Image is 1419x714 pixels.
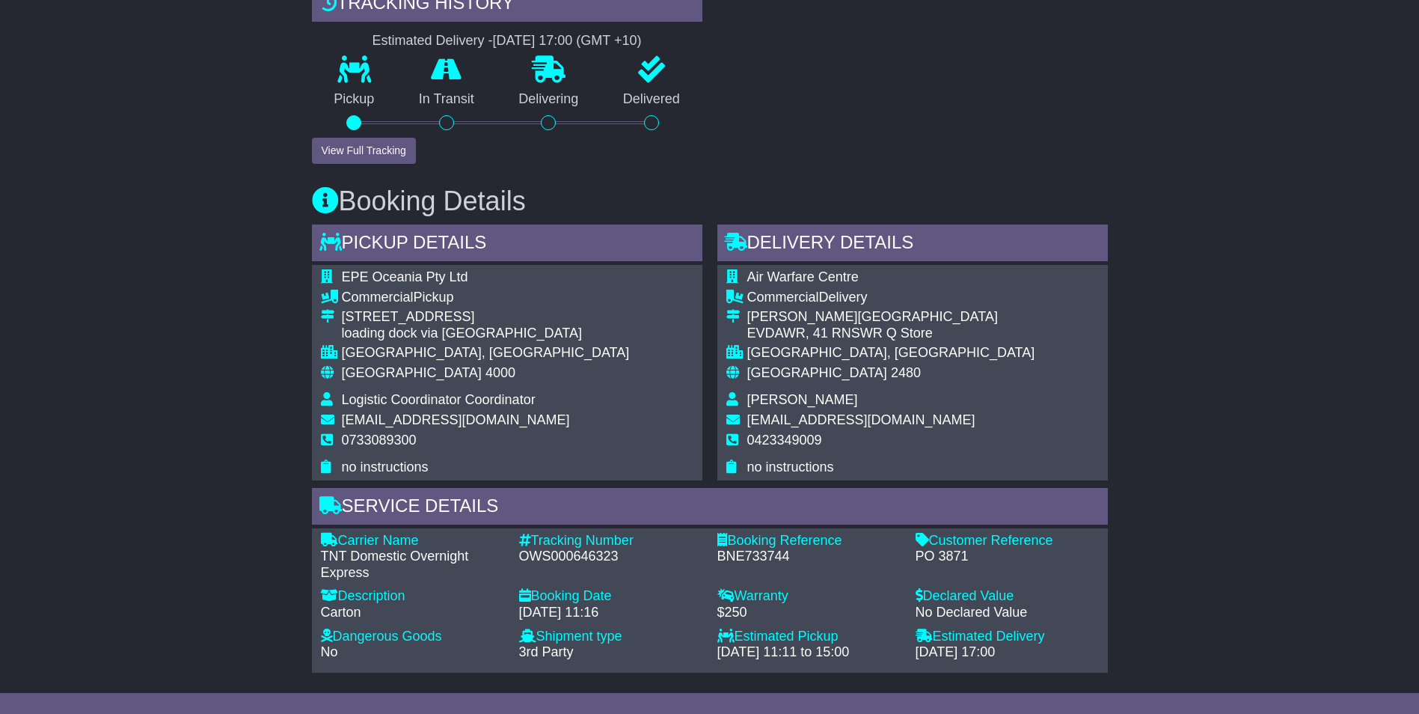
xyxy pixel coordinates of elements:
[342,326,630,342] div: loading dock via [GEOGRAPHIC_DATA]
[342,365,482,380] span: [GEOGRAPHIC_DATA]
[342,392,536,407] span: Logistic Coordinator Coordinator
[321,533,504,549] div: Carrier Name
[717,225,1108,265] div: Delivery Details
[747,290,819,305] span: Commercial
[916,533,1099,549] div: Customer Reference
[916,644,1099,661] div: [DATE] 17:00
[601,91,702,108] p: Delivered
[485,365,515,380] span: 4000
[342,290,414,305] span: Commercial
[321,644,338,659] span: No
[342,269,468,284] span: EPE Oceania Pty Ltd
[312,91,397,108] p: Pickup
[312,138,416,164] button: View Full Tracking
[747,326,1035,342] div: EVDAWR, 41 RNSWR Q Store
[747,460,834,475] span: no instructions
[342,412,570,427] span: [EMAIL_ADDRESS][DOMAIN_NAME]
[312,488,1108,528] div: Service Details
[321,588,504,605] div: Description
[747,433,822,448] span: 0423349009
[717,588,901,605] div: Warranty
[717,605,901,621] div: $250
[519,605,702,621] div: [DATE] 11:16
[747,365,887,380] span: [GEOGRAPHIC_DATA]
[747,309,1035,326] div: [PERSON_NAME][GEOGRAPHIC_DATA]
[916,605,1099,621] div: No Declared Value
[519,533,702,549] div: Tracking Number
[916,588,1099,605] div: Declared Value
[747,290,1035,306] div: Delivery
[891,365,921,380] span: 2480
[916,629,1099,645] div: Estimated Delivery
[519,588,702,605] div: Booking Date
[493,33,642,49] div: [DATE] 17:00 (GMT +10)
[342,290,630,306] div: Pickup
[312,225,702,265] div: Pickup Details
[717,549,901,565] div: BNE733744
[747,345,1035,361] div: [GEOGRAPHIC_DATA], [GEOGRAPHIC_DATA]
[717,644,901,661] div: [DATE] 11:11 to 15:00
[321,605,504,621] div: Carton
[717,629,901,645] div: Estimated Pickup
[519,549,702,565] div: OWS000646323
[342,460,429,475] span: no instructions
[916,549,1099,565] div: PO 3871
[321,549,504,581] div: TNT Domestic Overnight Express
[747,392,858,407] span: [PERSON_NAME]
[519,644,574,659] span: 3rd Party
[519,629,702,645] div: Shipment type
[747,412,975,427] span: [EMAIL_ADDRESS][DOMAIN_NAME]
[396,91,497,108] p: In Transit
[497,91,601,108] p: Delivering
[342,433,417,448] span: 0733089300
[747,269,859,284] span: Air Warfare Centre
[312,33,702,49] div: Estimated Delivery -
[717,533,901,549] div: Booking Reference
[342,345,630,361] div: [GEOGRAPHIC_DATA], [GEOGRAPHIC_DATA]
[312,186,1108,216] h3: Booking Details
[321,629,504,645] div: Dangerous Goods
[342,309,630,326] div: [STREET_ADDRESS]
